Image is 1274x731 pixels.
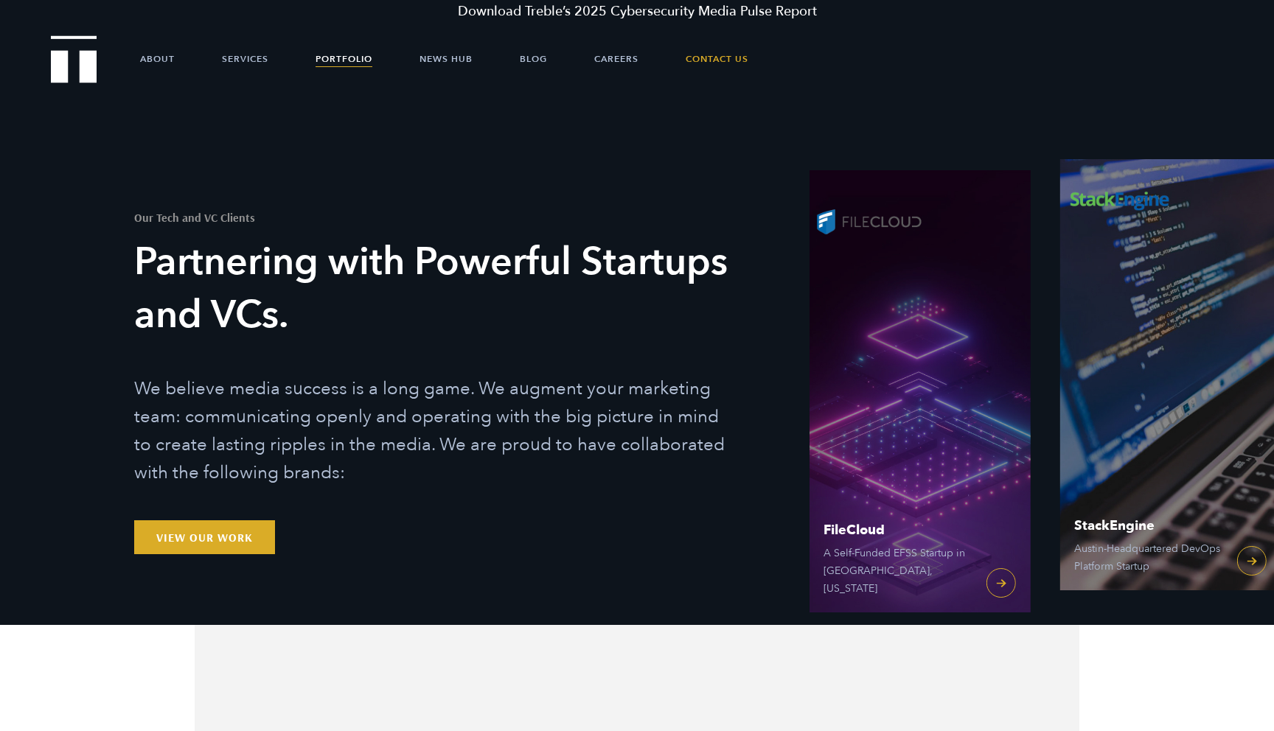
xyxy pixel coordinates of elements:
[140,37,175,81] a: About
[134,211,728,223] h1: Our Tech and VC Clients
[1059,170,1177,229] img: StackEngine logo
[222,37,268,81] a: Services
[51,35,97,83] img: Treble logo
[594,37,638,81] a: Careers
[1074,540,1222,576] span: Austin-Headquartered DevOps Platform Startup
[686,37,748,81] a: Contact Us
[809,170,1030,612] a: FileCloud
[420,37,473,81] a: News Hub
[134,375,728,487] p: We believe media success is a long game. We augment your marketing team: communicating openly and...
[134,236,728,342] h3: Partnering with Powerful Startups and VCs.
[1074,520,1222,533] span: StackEngine
[134,520,275,554] a: View Our Work
[316,37,372,81] a: Portfolio
[520,37,547,81] a: Blog
[824,524,971,537] span: FileCloud
[824,545,971,598] span: A Self-Funded EFSS Startup in [GEOGRAPHIC_DATA], [US_STATE]
[809,192,927,251] img: FileCloud logo
[52,37,96,82] a: Treble Homepage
